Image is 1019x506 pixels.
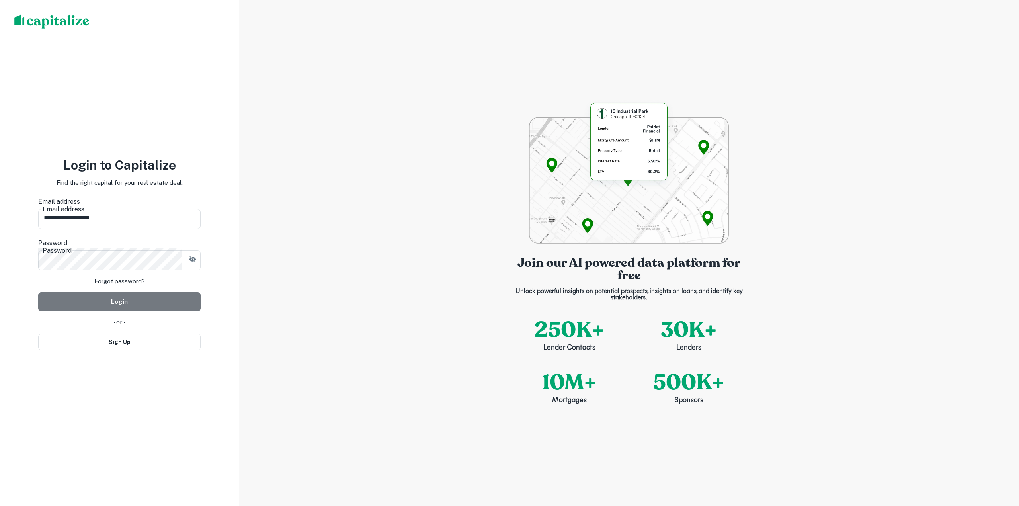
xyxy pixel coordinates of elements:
[979,442,1019,481] iframe: Chat Widget
[38,318,201,327] div: - or -
[543,343,595,354] p: Lender Contacts
[661,314,717,346] p: 30K+
[529,100,728,244] img: login-bg
[38,156,201,175] h3: Login to Capitalize
[57,178,183,188] p: Find the right capital for your real estate deal.
[653,366,724,399] p: 500K+
[38,197,201,207] label: Email address
[676,343,701,354] p: Lenders
[542,366,597,399] p: 10M+
[14,14,90,29] img: capitalize-logo.png
[535,314,604,346] p: 250K+
[38,334,201,350] button: Sign Up
[38,292,201,311] button: Login
[509,288,748,301] p: Unlock powerful insights on potential prospects, insights on loans, and identify key stakeholders.
[94,277,145,286] a: Forgot password?
[552,395,587,406] p: Mortgages
[509,256,748,282] p: Join our AI powered data platform for free
[38,238,201,248] label: Password
[674,395,703,406] p: Sponsors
